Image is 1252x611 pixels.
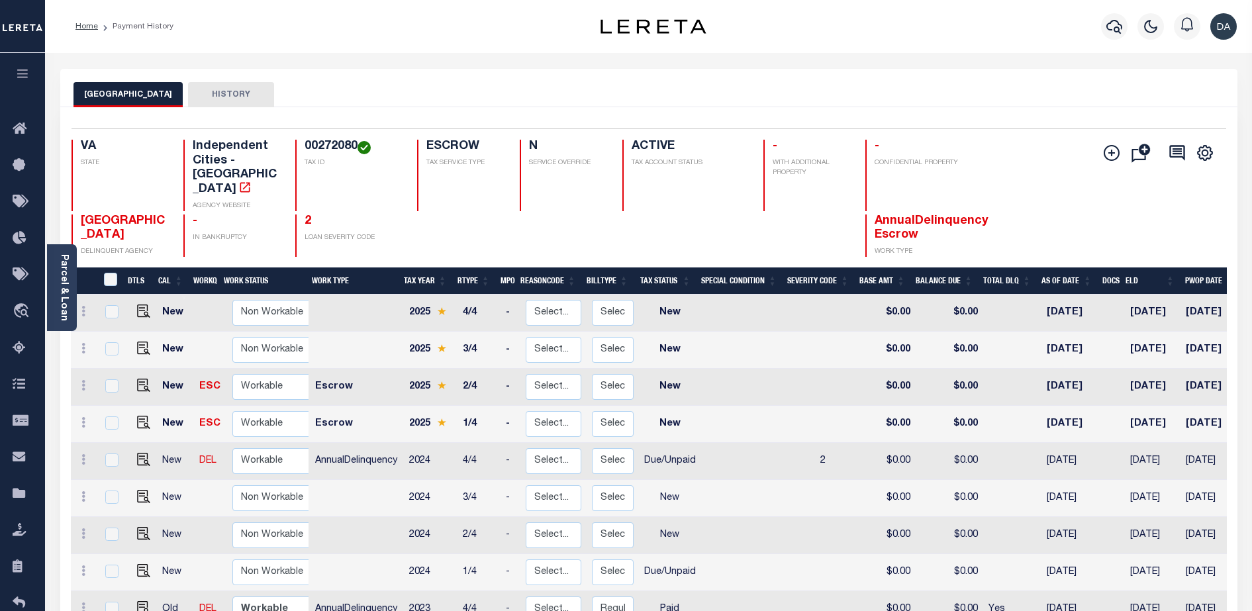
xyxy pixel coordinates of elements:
[71,267,96,295] th: &nbsp;&nbsp;&nbsp;&nbsp;&nbsp;&nbsp;&nbsp;&nbsp;&nbsp;&nbsp;
[773,140,777,152] span: -
[875,215,988,242] span: AnnualDelinquency Escrow
[910,267,978,295] th: Balance Due: activate to sort column ascending
[193,140,279,197] h4: Independent Cities - [GEOGRAPHIC_DATA]
[1125,443,1180,480] td: [DATE]
[859,332,916,369] td: $0.00
[639,480,701,517] td: New
[639,517,701,554] td: New
[501,406,520,443] td: -
[1125,517,1180,554] td: [DATE]
[157,332,193,369] td: New
[404,295,457,332] td: 2025
[639,332,701,369] td: New
[916,369,983,406] td: $0.00
[875,247,961,257] p: WORK TYPE
[193,201,279,211] p: AGENCY WEBSITE
[199,456,217,465] a: DEL
[98,21,173,32] li: Payment History
[916,554,983,591] td: $0.00
[305,158,401,168] p: TAX ID
[1041,406,1102,443] td: [DATE]
[529,158,606,168] p: SERVICE OVERRIDE
[157,369,193,406] td: New
[426,140,504,154] h4: ESCROW
[639,369,701,406] td: New
[404,406,457,443] td: 2025
[859,554,916,591] td: $0.00
[639,295,701,332] td: New
[457,332,501,369] td: 3/4
[1120,267,1180,295] th: ELD: activate to sort column ascending
[875,140,879,152] span: -
[696,267,782,295] th: Special Condition: activate to sort column ascending
[457,369,501,406] td: 2/4
[1180,406,1241,443] td: [DATE]
[1041,517,1102,554] td: [DATE]
[916,480,983,517] td: $0.00
[1180,369,1241,406] td: [DATE]
[916,443,983,480] td: $0.00
[404,332,457,369] td: 2025
[81,158,168,168] p: STATE
[199,382,220,391] a: ESC
[157,295,193,332] td: New
[310,406,403,443] td: Escrow
[157,480,193,517] td: New
[1210,13,1237,40] img: svg+xml;base64,PHN2ZyB4bWxucz0iaHR0cDovL3d3dy53My5vcmcvMjAwMC9zdmciIHBvaW50ZXItZXZlbnRzPSJub25lIi...
[1097,267,1120,295] th: Docs
[157,406,193,443] td: New
[188,267,218,295] th: WorkQ
[404,554,457,591] td: 2024
[859,369,916,406] td: $0.00
[916,332,983,369] td: $0.00
[859,480,916,517] td: $0.00
[1180,267,1241,295] th: PWOP Date: activate to sort column ascending
[787,443,859,480] td: 2
[501,517,520,554] td: -
[305,140,401,154] h4: 00272080
[854,267,910,295] th: Base Amt: activate to sort column ascending
[773,158,850,178] p: WITH ADDITIONAL PROPERTY
[1180,332,1241,369] td: [DATE]
[632,140,747,154] h4: ACTIVE
[404,369,457,406] td: 2025
[1125,332,1180,369] td: [DATE]
[404,443,457,480] td: 2024
[122,267,153,295] th: DTLS
[1041,480,1102,517] td: [DATE]
[81,247,168,257] p: DELINQUENT AGENCY
[96,267,123,295] th: &nbsp;
[639,554,701,591] td: Due/Unpaid
[529,140,606,154] h4: N
[457,443,501,480] td: 4/4
[782,267,854,295] th: Severity Code: activate to sort column ascending
[310,369,403,406] td: Escrow
[73,82,183,107] button: [GEOGRAPHIC_DATA]
[1041,295,1102,332] td: [DATE]
[307,267,399,295] th: Work Type
[13,303,34,320] i: travel_explore
[81,215,165,242] span: [GEOGRAPHIC_DATA]
[515,267,581,295] th: ReasonCode: activate to sort column ascending
[632,158,747,168] p: TAX ACCOUNT STATUS
[193,233,279,243] p: IN BANKRUPTCY
[875,158,961,168] p: CONFIDENTIAL PROPERTY
[310,443,403,480] td: AnnualDelinquency
[59,254,68,321] a: Parcel & Loan
[457,295,501,332] td: 4/4
[193,215,197,227] span: -
[157,443,193,480] td: New
[153,267,188,295] th: CAL: activate to sort column ascending
[437,381,446,390] img: Star.svg
[639,443,701,480] td: Due/Unpaid
[305,215,311,227] span: 2
[501,554,520,591] td: -
[916,517,983,554] td: $0.00
[199,419,220,428] a: ESC
[1041,369,1102,406] td: [DATE]
[495,267,515,295] th: MPO
[1036,267,1097,295] th: As of Date: activate to sort column ascending
[457,480,501,517] td: 3/4
[1125,480,1180,517] td: [DATE]
[634,267,697,295] th: Tax Status: activate to sort column ascending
